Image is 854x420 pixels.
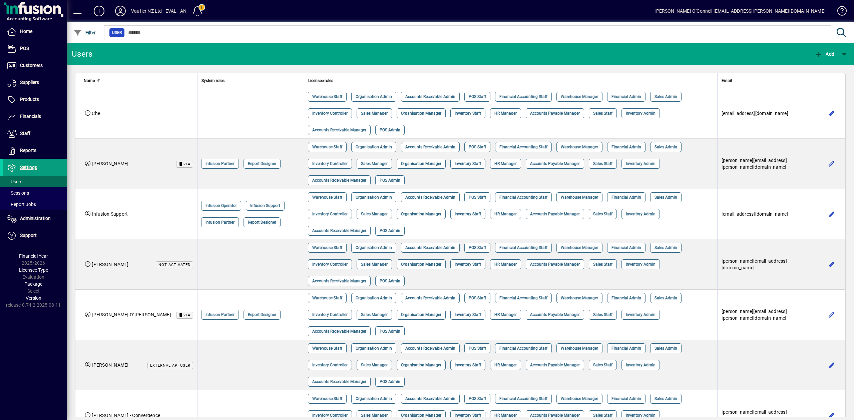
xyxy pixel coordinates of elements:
span: HR Manager [494,362,517,368]
span: Infusion Support [92,211,128,217]
span: Organisation Admin [356,295,392,301]
span: POS Staff [469,194,486,201]
span: Accounts Payable Manager [530,362,580,368]
span: Organisation Manager [401,412,441,419]
a: Financials [3,108,67,125]
span: Infusion Operator [205,202,237,209]
a: Home [3,23,67,40]
span: Accounts Receivable Manager [312,127,366,133]
div: Vautier NZ Ltd - EVAL - AN [131,6,187,16]
span: POS Staff [469,244,486,251]
span: Version [26,295,41,301]
span: Sales Manager [361,261,388,268]
span: Financial Accounting Staff [499,345,547,352]
span: Staff [20,131,30,136]
span: Accounts Receivable Manager [312,177,366,184]
span: Sales Admin [655,244,677,251]
span: POS Staff [469,93,486,100]
span: HR Manager [494,311,517,318]
span: Financial Admin [611,244,641,251]
span: [PERSON_NAME] [92,161,128,166]
div: Users [72,49,100,59]
span: Inventory Controller [312,412,348,419]
span: Reports [20,148,36,153]
span: Inventory Controller [312,160,348,167]
span: Suppliers [20,80,39,85]
a: POS [3,40,67,57]
span: Add [814,51,834,57]
span: Inventory Admin [626,211,656,217]
span: POS Admin [380,227,400,234]
span: Inventory Admin [626,412,656,419]
a: Administration [3,210,67,227]
span: Financial Admin [611,395,641,402]
span: Financial Admin [611,345,641,352]
span: [PERSON_NAME] - Convergence [92,413,160,418]
span: HR Manager [494,412,517,419]
app-status-label: Time-based One-time Password (TOTP) Two-factor Authentication (2FA) enabled [171,160,193,167]
span: Infusion Partner [205,160,235,167]
app-status-label: Time-based One-time Password (TOTP) Two-factor Authentication (2FA) enabled [171,311,193,318]
span: Warehouse Staff [312,395,342,402]
span: Inventory Controller [312,110,348,117]
span: Inventory Admin [626,311,656,318]
span: Inventory Controller [312,311,348,318]
span: Warehouse Staff [312,244,342,251]
span: External API user [150,363,190,368]
span: Organisation Manager [401,311,441,318]
span: Users [7,179,22,184]
span: HR Manager [494,160,517,167]
span: Organisation Admin [356,93,392,100]
span: Accounts Receivable Admin [405,395,455,402]
span: Customers [20,63,43,68]
span: Accounts Receivable Manager [312,328,366,335]
span: Inventory Staff [455,211,481,217]
span: Sales Admin [655,345,677,352]
span: Sales Admin [655,194,677,201]
span: Inventory Admin [626,160,656,167]
span: Inventory Staff [455,261,481,268]
span: Warehouse Manager [561,93,598,100]
span: Organisation Manager [401,110,441,117]
span: Infusion Support [250,202,280,209]
span: [EMAIL_ADDRESS][DOMAIN_NAME] [722,211,788,217]
button: Edit [826,259,837,270]
span: Organisation Admin [356,144,392,150]
span: Sales Admin [655,295,677,301]
span: [PERSON_NAME] [92,362,128,368]
span: Financials [20,114,41,119]
span: Sales Admin [655,395,677,402]
span: Package [24,281,42,287]
a: Report Jobs [3,199,67,210]
span: Sales Manager [361,311,388,318]
span: POS Admin [380,278,400,284]
span: Warehouse Staff [312,194,342,201]
span: HR Manager [494,110,517,117]
span: Sales Admin [655,93,677,100]
span: Financial Accounting Staff [499,295,547,301]
span: Sales Manager [361,160,388,167]
span: Accounts Receivable Admin [405,93,455,100]
button: Edit [826,309,837,320]
span: Sales Admin [655,144,677,150]
span: [PERSON_NAME][EMAIL_ADDRESS][PERSON_NAME][DOMAIN_NAME] [722,309,787,321]
span: Inventory Admin [626,261,656,268]
span: HR Manager [494,261,517,268]
span: Che [92,111,100,116]
span: Inventory Staff [455,362,481,368]
span: Licensee roles [308,77,333,84]
span: Organisation Manager [401,261,441,268]
span: Warehouse Staff [312,295,342,301]
span: Warehouse Manager [561,345,598,352]
span: Financial Admin [611,295,641,301]
span: Accounts Receivable Manager [312,278,366,284]
span: Financial Year [19,253,48,259]
span: Sales Staff [593,412,612,419]
span: Organisation Admin [356,395,392,402]
span: Accounts Receivable Manager [312,378,366,385]
span: Sales Staff [593,211,612,217]
span: POS Staff [469,295,486,301]
a: Users [3,176,67,187]
span: POS Staff [469,144,486,150]
span: Financial Admin [611,194,641,201]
